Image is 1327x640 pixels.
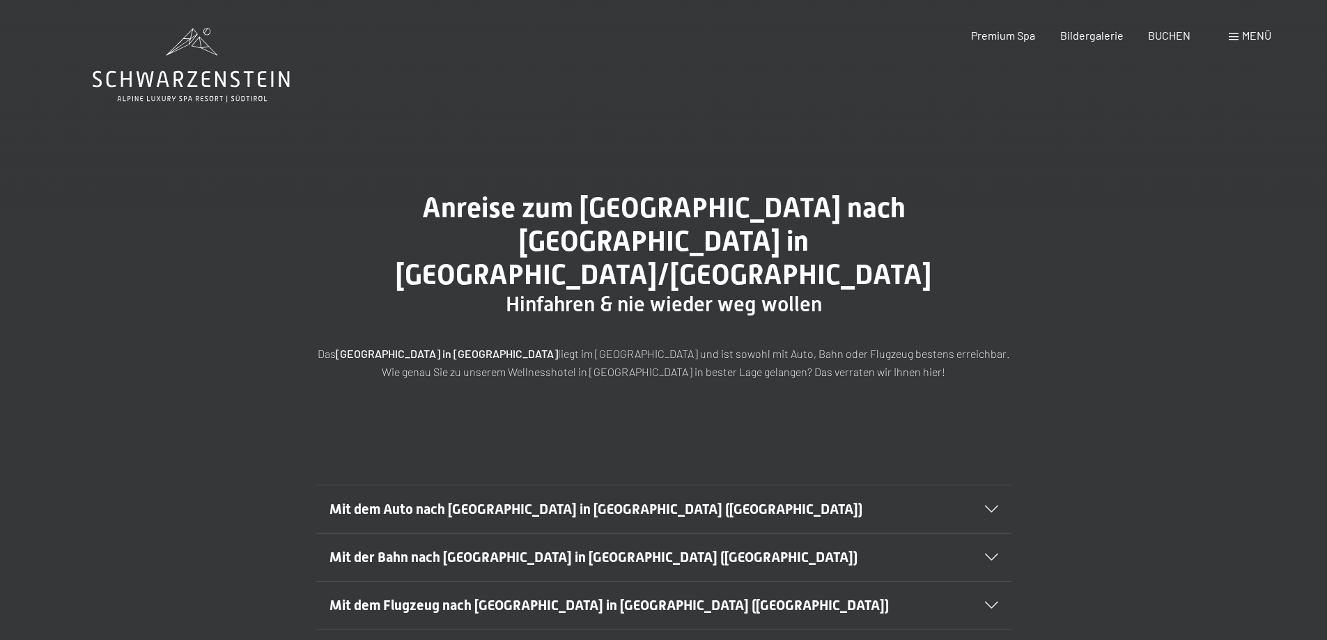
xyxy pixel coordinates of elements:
a: Bildergalerie [1060,29,1124,42]
span: Mit dem Auto nach [GEOGRAPHIC_DATA] in [GEOGRAPHIC_DATA] ([GEOGRAPHIC_DATA]) [329,501,862,517]
strong: [GEOGRAPHIC_DATA] in [GEOGRAPHIC_DATA] [336,347,558,360]
a: BUCHEN [1148,29,1190,42]
a: Premium Spa [971,29,1035,42]
p: Das liegt im [GEOGRAPHIC_DATA] und ist sowohl mit Auto, Bahn oder Flugzeug bestens erreichbar. Wi... [316,345,1012,380]
span: Anreise zum [GEOGRAPHIC_DATA] nach [GEOGRAPHIC_DATA] in [GEOGRAPHIC_DATA]/[GEOGRAPHIC_DATA] [396,192,931,291]
span: Menü [1242,29,1271,42]
span: Mit dem Flugzeug nach [GEOGRAPHIC_DATA] in [GEOGRAPHIC_DATA] ([GEOGRAPHIC_DATA]) [329,597,889,614]
span: Mit der Bahn nach [GEOGRAPHIC_DATA] in [GEOGRAPHIC_DATA] ([GEOGRAPHIC_DATA]) [329,549,857,565]
span: Hinfahren & nie wieder weg wollen [506,292,822,316]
